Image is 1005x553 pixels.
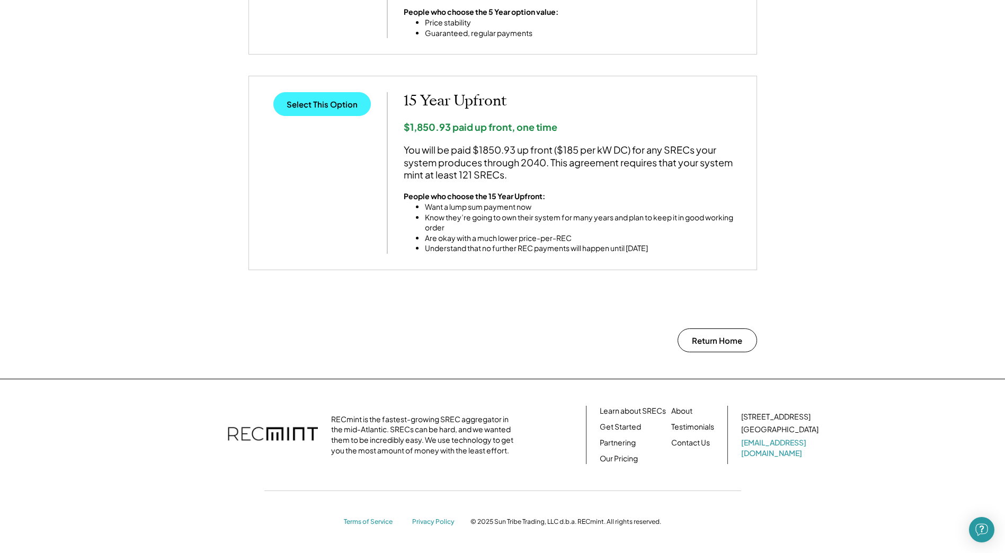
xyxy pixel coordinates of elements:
div: RECmint is the fastest-growing SREC aggregator in the mid-Atlantic. SRECs can be hard, and we wan... [331,414,519,456]
li: Price stability [425,17,558,28]
div: Open Intercom Messenger [969,517,994,542]
a: Learn about SRECs [600,406,666,416]
div: $1,850.93 paid up front, one time [404,121,741,133]
a: About [671,406,692,416]
li: Are okay with a much lower price-per-REC [425,233,741,244]
a: Get Started [600,422,641,432]
div: [STREET_ADDRESS] [741,412,811,422]
strong: People who choose the 5 Year option value: [404,7,558,16]
a: [EMAIL_ADDRESS][DOMAIN_NAME] [741,438,821,458]
li: Guaranteed, regular payments [425,28,558,39]
button: Return Home [678,328,757,352]
li: Understand that no further REC payments will happen until [DATE] [425,243,741,254]
strong: People who choose the 15 Year Upfront: [404,191,545,201]
a: Contact Us [671,438,710,448]
a: Testimonials [671,422,714,432]
button: Select This Option [273,92,371,116]
a: Terms of Service [344,518,402,527]
a: Partnering [600,438,636,448]
div: You will be paid $1850.93 up front ($185 per kW DC) for any SRECs your system produces through 20... [404,144,741,181]
li: Know they’re going to own their system for many years and plan to keep it in good working order [425,212,741,233]
img: recmint-logotype%403x.png [228,416,318,453]
a: Privacy Policy [412,518,460,527]
h2: 15 Year Upfront [404,92,741,110]
li: Want a lump sum payment now [425,202,741,212]
div: [GEOGRAPHIC_DATA] [741,424,819,435]
a: Our Pricing [600,453,638,464]
div: © 2025 Sun Tribe Trading, LLC d.b.a. RECmint. All rights reserved. [470,518,661,526]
